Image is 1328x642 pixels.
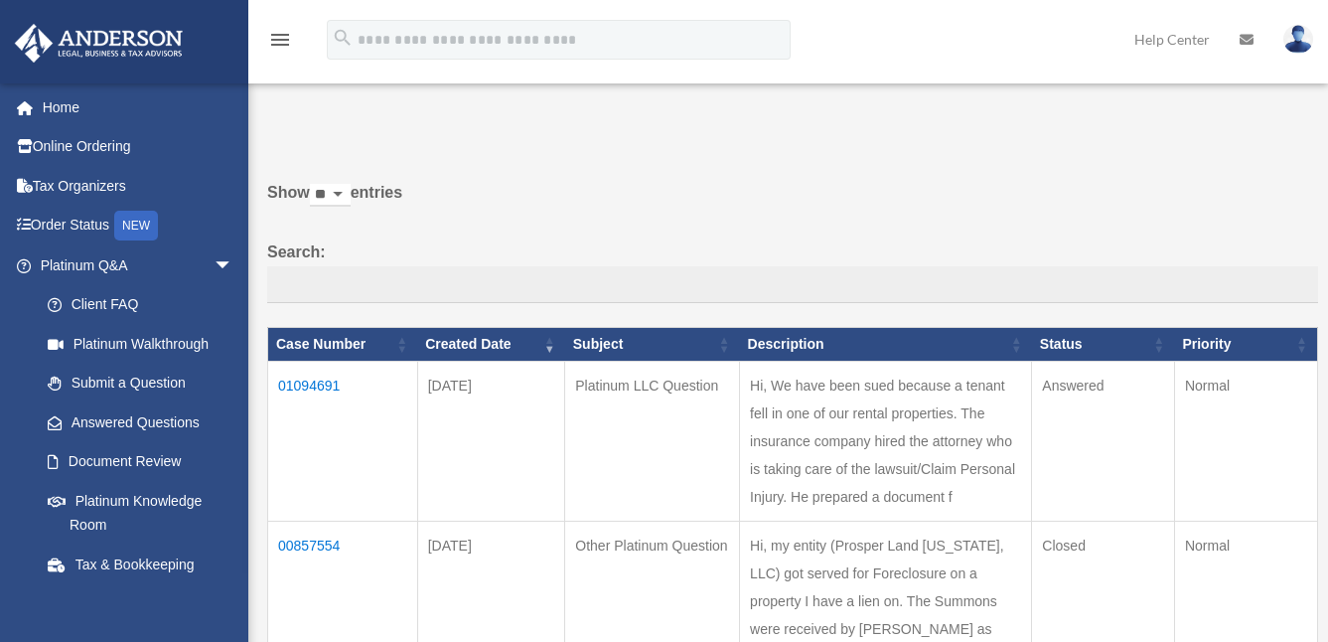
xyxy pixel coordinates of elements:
[14,206,263,246] a: Order StatusNEW
[1174,362,1317,522] td: Normal
[1283,25,1313,54] img: User Pic
[1174,328,1317,362] th: Priority: activate to sort column ascending
[267,239,1318,304] label: Search:
[740,328,1032,362] th: Description: activate to sort column ascending
[14,87,263,127] a: Home
[267,266,1318,304] input: Search:
[14,166,263,206] a: Tax Organizers
[332,27,354,49] i: search
[14,127,263,167] a: Online Ordering
[310,184,351,207] select: Showentries
[28,545,253,608] a: Tax & Bookkeeping Packages
[1032,328,1175,362] th: Status: activate to sort column ascending
[268,35,292,52] a: menu
[28,285,253,325] a: Client FAQ
[28,364,253,403] a: Submit a Question
[1032,362,1175,522] td: Answered
[28,442,253,482] a: Document Review
[28,402,243,442] a: Answered Questions
[268,362,418,522] td: 01094691
[28,481,253,545] a: Platinum Knowledge Room
[565,362,740,522] td: Platinum LLC Question
[268,328,418,362] th: Case Number: activate to sort column ascending
[740,362,1032,522] td: Hi, We have been sued because a tenant fell in one of our rental properties. The insurance compan...
[214,245,253,286] span: arrow_drop_down
[14,245,253,285] a: Platinum Q&Aarrow_drop_down
[114,211,158,241] div: NEW
[9,24,189,63] img: Anderson Advisors Platinum Portal
[268,28,292,52] i: menu
[28,324,253,364] a: Platinum Walkthrough
[565,328,740,362] th: Subject: activate to sort column ascending
[417,362,565,522] td: [DATE]
[417,328,565,362] th: Created Date: activate to sort column ascending
[267,179,1318,227] label: Show entries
